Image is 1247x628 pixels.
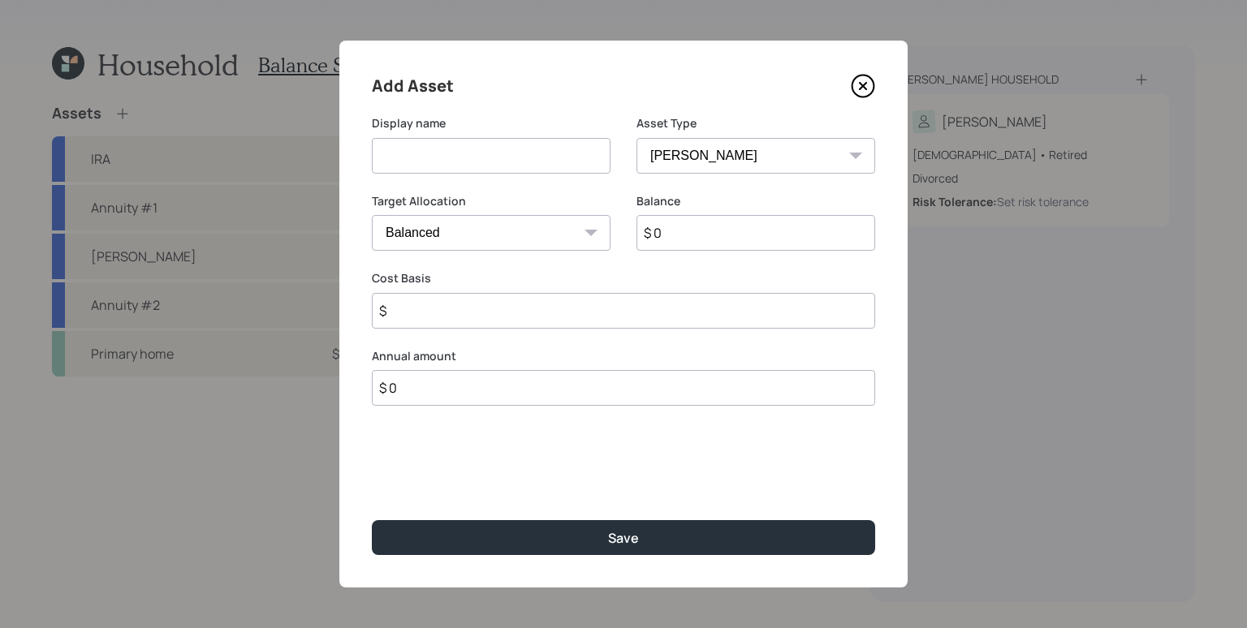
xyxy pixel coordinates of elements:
[372,193,611,209] label: Target Allocation
[372,115,611,131] label: Display name
[372,270,875,286] label: Cost Basis
[636,193,875,209] label: Balance
[372,73,454,99] h4: Add Asset
[636,115,875,131] label: Asset Type
[372,520,875,555] button: Save
[608,529,639,547] div: Save
[372,348,875,364] label: Annual amount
